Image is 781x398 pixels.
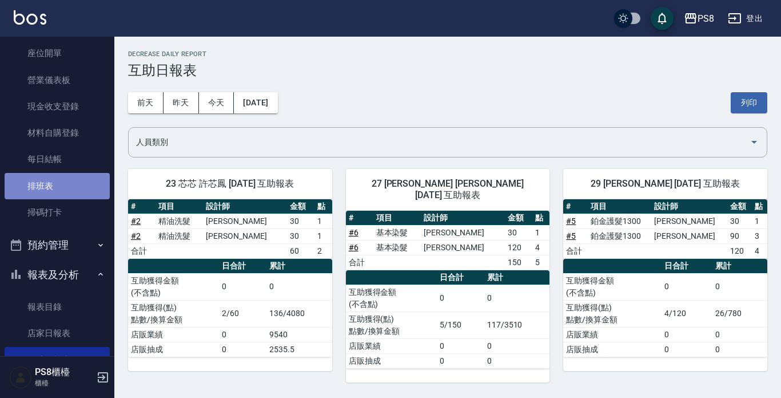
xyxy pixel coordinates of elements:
[349,228,358,237] a: #6
[712,300,767,327] td: 26/780
[505,240,532,255] td: 120
[373,240,421,255] td: 基本染髮
[203,214,287,228] td: [PERSON_NAME]
[437,270,484,285] th: 日合計
[588,228,651,243] td: 鉑金護髮1300
[346,338,437,353] td: 店販業績
[484,353,549,368] td: 0
[577,178,754,190] span: 29 [PERSON_NAME] [DATE] 互助報表
[5,260,110,290] button: 報表及分析
[651,199,727,214] th: 設計師
[266,259,332,274] th: 累計
[5,120,110,146] a: 材料自購登錄
[563,259,767,357] table: a dense table
[35,367,93,378] h5: PS8櫃檯
[727,243,752,258] td: 120
[712,327,767,342] td: 0
[128,342,219,357] td: 店販抽成
[588,214,651,228] td: 鉑金護髮1300
[128,92,164,113] button: 前天
[532,211,549,226] th: 點
[731,92,767,113] button: 列印
[5,146,110,172] a: 每日結帳
[128,243,156,258] td: 合計
[346,211,373,226] th: #
[588,199,651,214] th: 項目
[346,353,437,368] td: 店販抽成
[287,199,314,214] th: 金額
[128,50,767,58] h2: Decrease Daily Report
[505,255,532,270] td: 150
[532,240,549,255] td: 4
[752,199,767,214] th: 點
[128,62,767,78] h3: 互助日報表
[9,366,32,389] img: Person
[566,231,576,241] a: #5
[203,199,287,214] th: 設計師
[752,243,767,258] td: 4
[219,273,266,300] td: 0
[156,214,203,228] td: 精油洗髮
[128,259,332,357] table: a dense table
[532,255,549,270] td: 5
[505,225,532,240] td: 30
[727,214,752,228] td: 30
[346,255,373,270] td: 合計
[563,199,767,259] table: a dense table
[484,270,549,285] th: 累計
[752,228,767,243] td: 3
[5,173,110,199] a: 排班表
[219,327,266,342] td: 0
[164,92,199,113] button: 昨天
[5,93,110,120] a: 現金收支登錄
[203,228,287,243] td: [PERSON_NAME]
[266,300,332,327] td: 136/4080
[563,199,588,214] th: #
[14,10,46,25] img: Logo
[5,294,110,320] a: 報表目錄
[156,228,203,243] td: 精油洗髮
[662,342,712,357] td: 0
[156,199,203,214] th: 項目
[651,228,727,243] td: [PERSON_NAME]
[532,225,549,240] td: 1
[662,300,712,327] td: 4/120
[5,320,110,346] a: 店家日報表
[128,327,219,342] td: 店販業績
[142,178,318,190] span: 23 芯芯 許芯鳳 [DATE] 互助報表
[5,67,110,93] a: 營業儀表板
[128,199,332,259] table: a dense table
[199,92,234,113] button: 今天
[287,243,314,258] td: 60
[35,378,93,388] p: 櫃檯
[360,178,536,201] span: 27 [PERSON_NAME] [PERSON_NAME][DATE] 互助報表
[373,225,421,240] td: 基本染髮
[712,259,767,274] th: 累計
[437,353,484,368] td: 0
[437,312,484,338] td: 5/150
[133,132,745,152] input: 人員名稱
[314,214,332,228] td: 1
[563,243,588,258] td: 合計
[563,273,662,300] td: 互助獲得金額 (不含點)
[219,300,266,327] td: 2/60
[5,347,110,373] a: 互助日報表
[563,342,662,357] td: 店販抽成
[5,40,110,66] a: 座位開單
[484,338,549,353] td: 0
[727,228,752,243] td: 90
[5,199,110,226] a: 掃碼打卡
[266,327,332,342] td: 9540
[712,273,767,300] td: 0
[662,273,712,300] td: 0
[287,228,314,243] td: 30
[128,199,156,214] th: #
[266,342,332,357] td: 2535.5
[484,312,549,338] td: 117/3510
[346,312,437,338] td: 互助獲得(點) 點數/換算金額
[566,216,576,226] a: #5
[128,300,219,327] td: 互助獲得(點) 點數/換算金額
[266,273,332,300] td: 0
[421,225,505,240] td: [PERSON_NAME]
[662,259,712,274] th: 日合計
